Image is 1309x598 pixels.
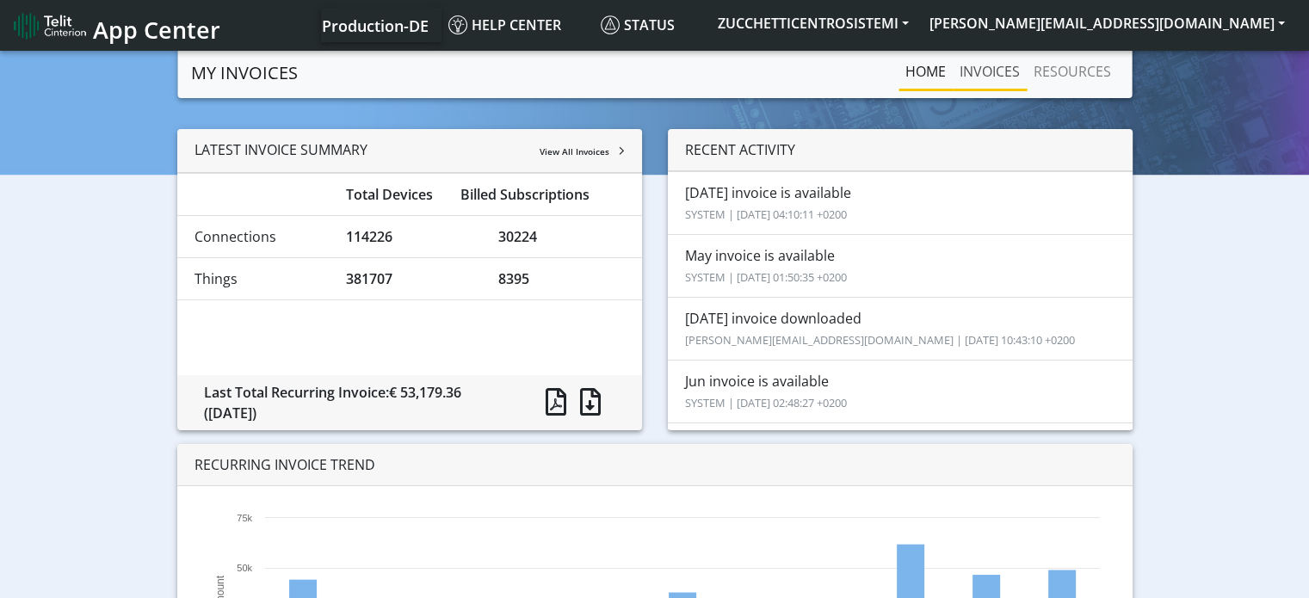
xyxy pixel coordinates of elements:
div: 8395 [485,268,638,289]
a: Status [594,8,707,42]
div: Last Total Recurring Invoice: [191,382,519,423]
div: Connections [182,226,334,247]
span: Status [601,15,675,34]
li: May invoice is available [668,234,1133,298]
span: € 53,179.36 [389,383,461,402]
li: Apr invoice is available [668,422,1133,486]
div: Things [182,268,334,289]
li: [DATE] invoice downloaded [668,297,1133,361]
text: 50k [237,563,252,573]
div: 114226 [333,226,485,247]
a: RESOURCES [1027,54,1118,89]
img: status.svg [601,15,620,34]
small: SYSTEM | [DATE] 02:48:27 +0200 [685,395,847,410]
text: 75k [237,513,252,523]
span: App Center [93,14,220,46]
a: INVOICES [953,54,1027,89]
a: Home [898,54,953,89]
span: View All Invoices [540,145,609,157]
div: RECENT ACTIVITY [668,129,1133,171]
div: Billed Subscriptions [448,184,638,205]
span: Production-DE [322,15,429,36]
a: App Center [14,7,218,44]
div: 30224 [485,226,638,247]
li: Jun invoice is available [668,360,1133,423]
span: Help center [448,15,561,34]
a: MY INVOICES [191,56,298,90]
div: RECURRING INVOICE TREND [177,444,1133,486]
a: Help center [441,8,594,42]
div: 381707 [333,268,485,289]
div: Total Devices [333,184,448,205]
small: SYSTEM | [DATE] 01:50:35 +0200 [685,269,847,285]
img: logo-telit-cinterion-gw-new.png [14,12,86,40]
li: [DATE] invoice is available [668,171,1133,235]
button: [PERSON_NAME][EMAIL_ADDRESS][DOMAIN_NAME] [919,8,1295,39]
small: SYSTEM | [DATE] 04:10:11 +0200 [685,207,847,222]
div: LATEST INVOICE SUMMARY [177,129,642,173]
img: knowledge.svg [448,15,467,34]
a: Your current platform instance [321,8,428,42]
button: ZUCCHETTICENTROSISTEMI [707,8,919,39]
div: ([DATE]) [204,403,506,423]
small: [PERSON_NAME][EMAIL_ADDRESS][DOMAIN_NAME] | [DATE] 10:43:10 +0200 [685,332,1075,348]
